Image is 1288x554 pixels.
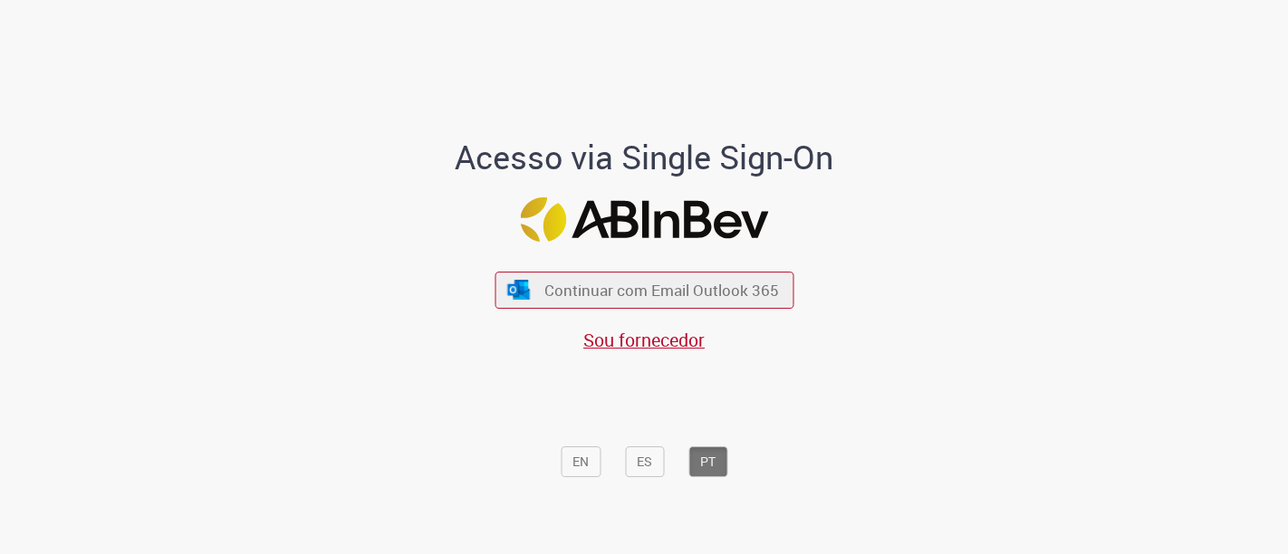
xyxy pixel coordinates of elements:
[506,280,532,299] img: ícone Azure/Microsoft 360
[583,328,705,352] a: Sou fornecedor
[495,272,793,309] button: ícone Azure/Microsoft 360 Continuar com Email Outlook 365
[688,446,727,477] button: PT
[625,446,664,477] button: ES
[561,446,601,477] button: EN
[544,280,779,301] span: Continuar com Email Outlook 365
[520,197,768,242] img: Logo ABInBev
[393,139,896,176] h1: Acesso via Single Sign-On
